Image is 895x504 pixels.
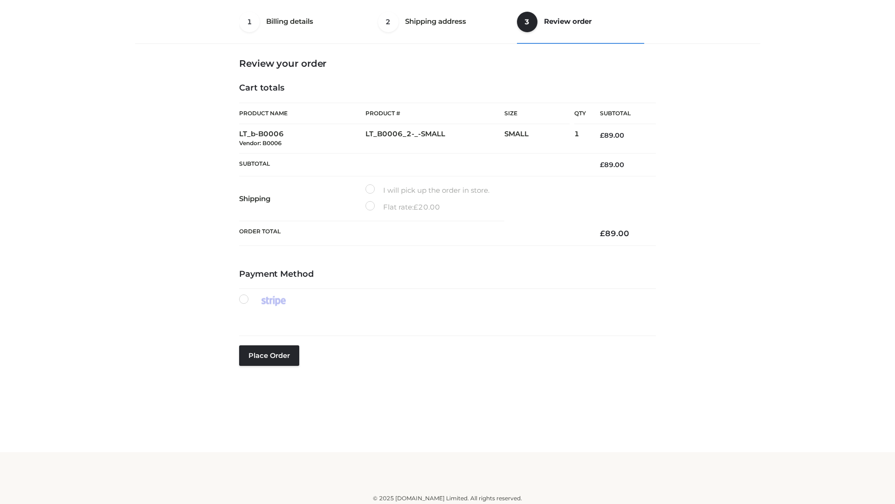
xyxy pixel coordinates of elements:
label: I will pick up the order in store. [365,184,489,196]
bdi: 89.00 [600,131,624,140]
td: LT_b-B0006 [239,124,365,154]
th: Subtotal [586,103,656,124]
th: Size [504,103,570,124]
div: © 2025 [DOMAIN_NAME] Limited. All rights reserved. [138,494,757,503]
th: Subtotal [239,153,586,176]
bdi: 89.00 [600,161,624,169]
td: LT_B0006_2-_-SMALL [365,124,504,154]
h4: Cart totals [239,83,656,93]
th: Product Name [239,103,365,124]
td: SMALL [504,124,574,154]
bdi: 20.00 [413,203,440,211]
span: £ [413,203,418,211]
span: £ [600,131,604,140]
span: £ [600,229,605,238]
td: 1 [574,124,586,154]
small: Vendor: B0006 [239,140,282,147]
th: Product # [365,103,504,124]
th: Order Total [239,221,586,246]
th: Qty [574,103,586,124]
h4: Payment Method [239,269,656,280]
bdi: 89.00 [600,229,629,238]
label: Flat rate: [365,201,440,213]
h3: Review your order [239,58,656,69]
button: Place order [239,345,299,366]
th: Shipping [239,176,365,221]
span: £ [600,161,604,169]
